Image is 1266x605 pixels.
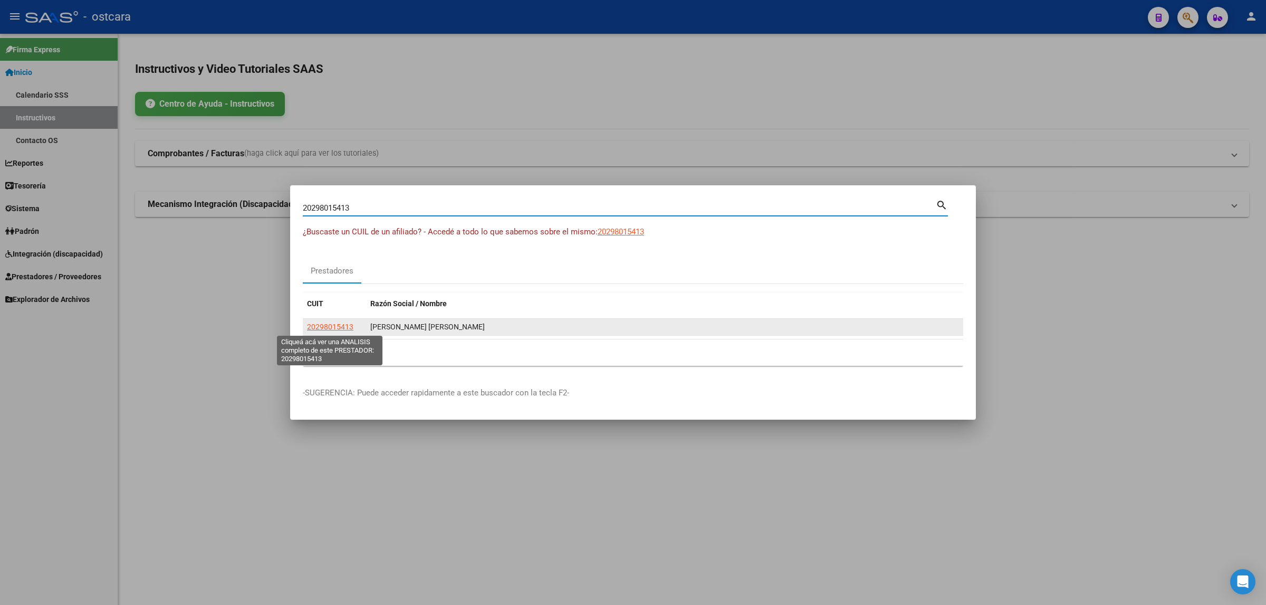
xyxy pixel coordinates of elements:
[307,323,353,331] span: 20298015413
[370,321,959,333] div: [PERSON_NAME] [PERSON_NAME]
[303,292,366,315] datatable-header-cell: CUIT
[307,299,323,308] span: CUIT
[936,198,948,211] mat-icon: search
[303,339,963,366] div: 1 total
[311,265,353,277] div: Prestadores
[598,227,644,237] span: 20298015413
[370,299,447,308] span: Razón Social / Nombre
[303,387,963,399] p: -SUGERENCIA: Puede acceder rapidamente a este buscador con la tecla F2-
[303,227,598,237] span: ¿Buscaste un CUIL de un afiliado? - Accedé a todo lo que sabemos sobre el mismo:
[1230,569,1255,594] div: Open Intercom Messenger
[366,292,963,315] datatable-header-cell: Razón Social / Nombre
